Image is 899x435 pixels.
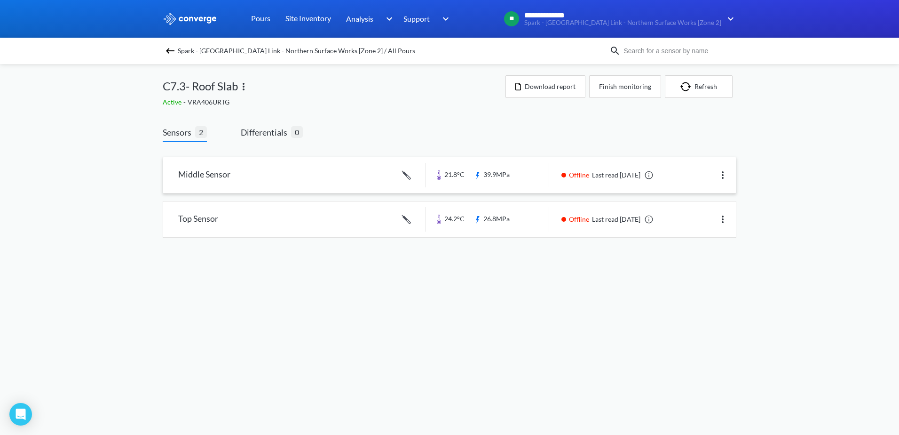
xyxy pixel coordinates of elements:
button: Refresh [665,75,733,98]
span: Spark - [GEOGRAPHIC_DATA] Link - Northern Surface Works [Zone 2] [524,19,721,26]
img: more.svg [717,214,728,225]
span: Support [403,13,430,24]
span: - [183,98,188,106]
div: VRA406URTG [163,97,505,107]
span: C7.3- Roof Slab [163,77,238,95]
img: logo_ewhite.svg [163,13,217,25]
img: downArrow.svg [380,13,395,24]
span: 2 [195,126,207,138]
span: Sensors [163,126,195,139]
span: Differentials [241,126,291,139]
span: Analysis [346,13,373,24]
img: icon-search.svg [609,45,621,56]
img: downArrow.svg [721,13,736,24]
span: 0 [291,126,303,138]
img: more.svg [238,81,249,92]
img: icon-refresh.svg [680,82,694,91]
img: downArrow.svg [436,13,451,24]
button: Download report [505,75,585,98]
span: Spark - [GEOGRAPHIC_DATA] Link - Northern Surface Works [Zone 2] / All Pours [178,44,415,57]
img: icon-file.svg [515,83,521,90]
div: Open Intercom Messenger [9,403,32,426]
img: more.svg [717,169,728,181]
span: Active [163,98,183,106]
button: Finish monitoring [589,75,661,98]
input: Search for a sensor by name [621,46,734,56]
img: backspace.svg [165,45,176,56]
